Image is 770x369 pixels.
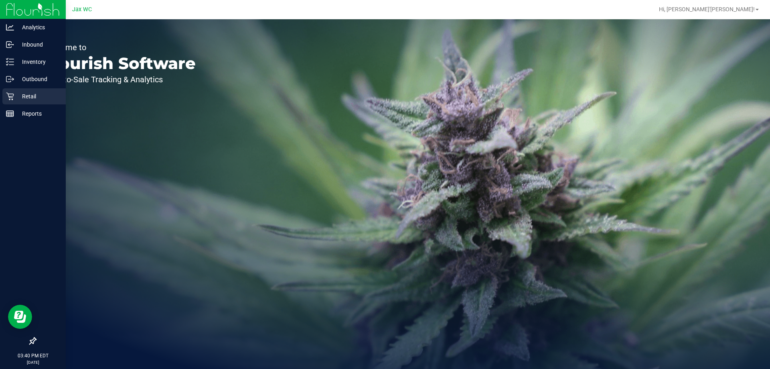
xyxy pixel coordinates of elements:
[43,55,196,71] p: Flourish Software
[6,23,14,31] inline-svg: Analytics
[4,352,62,359] p: 03:40 PM EDT
[6,92,14,100] inline-svg: Retail
[8,305,32,329] iframe: Resource center
[14,109,62,118] p: Reports
[14,92,62,101] p: Retail
[14,57,62,67] p: Inventory
[6,110,14,118] inline-svg: Reports
[6,41,14,49] inline-svg: Inbound
[6,58,14,66] inline-svg: Inventory
[659,6,755,12] span: Hi, [PERSON_NAME]'[PERSON_NAME]!
[43,75,196,84] p: Seed-to-Sale Tracking & Analytics
[14,22,62,32] p: Analytics
[43,43,196,51] p: Welcome to
[14,74,62,84] p: Outbound
[14,40,62,49] p: Inbound
[6,75,14,83] inline-svg: Outbound
[72,6,92,13] span: Jax WC
[4,359,62,365] p: [DATE]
